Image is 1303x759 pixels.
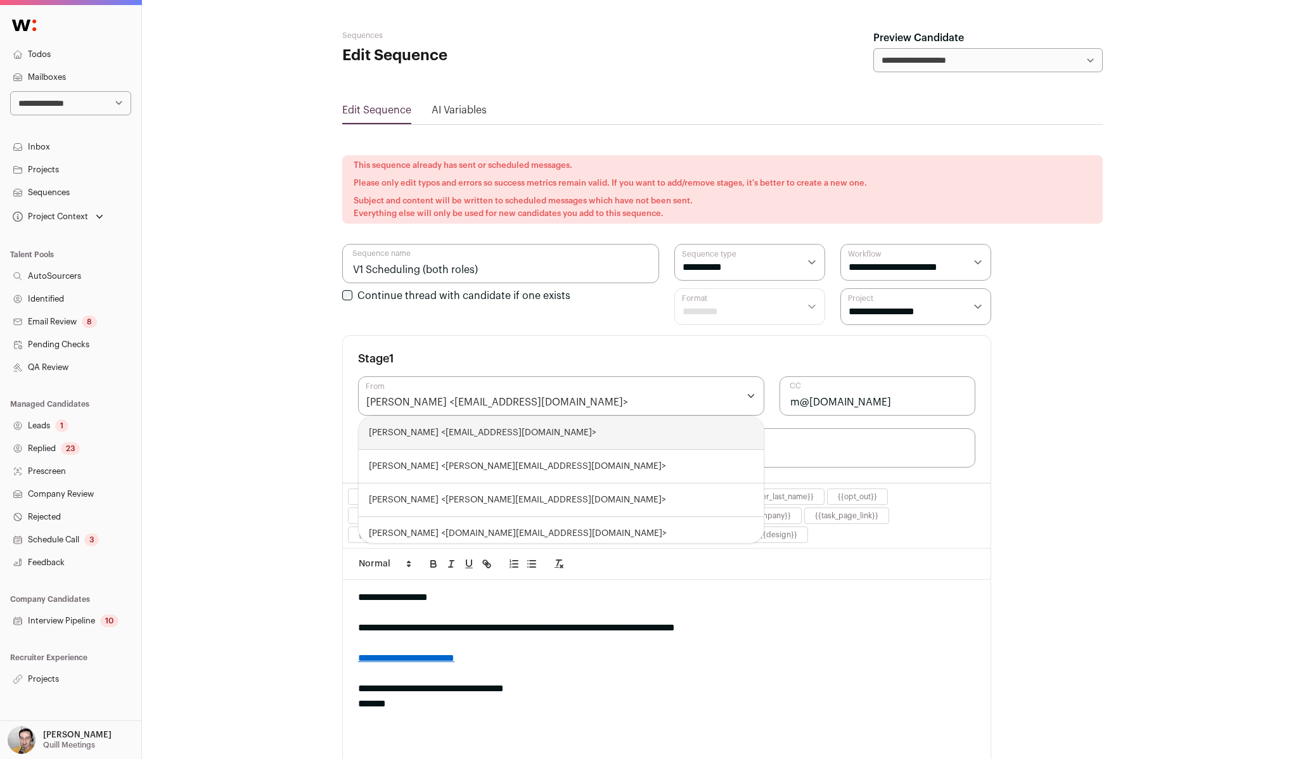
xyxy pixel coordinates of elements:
[354,159,1091,172] p: This sequence already has sent or scheduled messages.
[5,726,114,754] button: Open dropdown
[5,13,43,38] img: Wellfound
[359,530,439,540] button: {{opportunity_match}}
[342,105,411,115] a: Edit Sequence
[760,530,797,540] button: {{design}}
[838,492,877,502] button: {{opt_out}}
[354,177,1091,189] p: Please only edit typos and errors so success metrics remain valid. If you want to add/remove stag...
[738,492,814,502] button: {{sender_last_name}}
[389,353,394,364] span: 1
[745,511,791,521] button: {{company}}
[10,208,106,226] button: Open dropdown
[815,511,878,521] button: {{task_page_link}}
[354,195,1091,220] p: Subject and content will be written to scheduled messages which have not been sent. Everything el...
[366,395,628,410] div: [PERSON_NAME] <[EMAIL_ADDRESS][DOMAIN_NAME]>
[342,46,596,66] h1: Edit Sequence
[55,419,68,432] div: 1
[43,730,112,740] p: [PERSON_NAME]
[10,212,88,222] div: Project Context
[432,105,487,115] a: AI Variables
[873,30,964,46] label: Preview Candidate
[359,450,764,483] div: [PERSON_NAME] <[PERSON_NAME][EMAIL_ADDRESS][DOMAIN_NAME]>
[342,32,383,39] a: Sequences
[84,533,99,546] div: 3
[780,376,975,416] input: CC
[61,442,80,455] div: 23
[43,740,95,750] p: Quill Meetings
[8,726,35,754] img: 144000-medium_jpg
[342,244,659,283] input: Sequence name
[359,483,764,517] div: [PERSON_NAME] <[PERSON_NAME][EMAIL_ADDRESS][DOMAIN_NAME]>
[359,517,764,551] div: [PERSON_NAME] <[DOMAIN_NAME][EMAIL_ADDRESS][DOMAIN_NAME]>
[82,316,97,328] div: 8
[100,615,119,627] div: 10
[358,351,394,366] h3: Stage
[359,416,764,450] div: [PERSON_NAME] <[EMAIL_ADDRESS][DOMAIN_NAME]>
[357,291,570,301] label: Continue thread with candidate if one exists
